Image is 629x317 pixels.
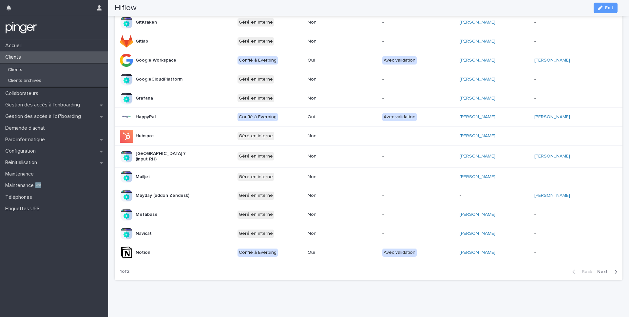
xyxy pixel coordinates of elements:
p: - [382,133,437,139]
p: Non [308,39,362,44]
p: - [382,20,437,25]
div: Géré en interne [238,173,274,181]
tr: GitlabGéré en interneNon-[PERSON_NAME] - [115,32,622,51]
p: HappyPal [136,114,156,120]
p: - [534,174,589,180]
p: Accueil [3,43,27,49]
p: - [534,77,589,82]
p: Gestion des accès à l’onboarding [3,102,85,108]
p: GoogleCloudPlatform [136,77,182,82]
a: [PERSON_NAME] [460,174,495,180]
p: - [382,77,437,82]
button: Back [567,269,595,275]
p: - [534,20,589,25]
p: Non [308,133,362,139]
a: [PERSON_NAME] [460,77,495,82]
button: Next [595,269,622,275]
span: Back [578,270,592,274]
a: [PERSON_NAME] [460,231,495,236]
span: Next [597,270,612,274]
p: - [534,231,589,236]
p: Google Workspace [136,58,176,63]
tr: MetabaseGéré en interneNon-[PERSON_NAME] - [115,205,622,224]
p: Grafana [136,96,153,101]
a: [PERSON_NAME] [460,133,495,139]
a: [PERSON_NAME] [460,114,495,120]
p: Mayday (addon Zendesk) [136,193,189,198]
div: Confié à Everping [238,56,278,65]
p: Non [308,193,362,198]
p: Maintenance 🆕 [3,182,47,189]
div: Avec validation [382,113,417,121]
p: Non [308,77,362,82]
tr: Google WorkspaceConfié à EverpingOuiAvec validation[PERSON_NAME] [PERSON_NAME] [115,51,622,70]
p: Clients [3,67,28,73]
p: Clients archivés [3,78,47,84]
div: Géré en interne [238,94,274,103]
tr: GitKrakenGéré en interneNon-[PERSON_NAME] - [115,13,622,32]
p: GitKraken [136,20,157,25]
p: Gestion des accès à l’offboarding [3,113,86,120]
div: Géré en interne [238,192,274,200]
img: mTgBEunGTSyRkCgitkcU [5,21,37,34]
p: Collaborateurs [3,90,44,97]
a: [PERSON_NAME] [460,39,495,44]
p: - [382,96,437,101]
p: - [382,154,437,159]
tr: NavicatGéré en interneNon-[PERSON_NAME] - [115,224,622,243]
p: Oui [308,58,362,63]
p: Réinitialisation [3,159,42,166]
p: Metabase [136,212,158,217]
tr: [GEOGRAPHIC_DATA] ? (input RH)Géré en interneNon-[PERSON_NAME] [PERSON_NAME] [115,145,622,167]
p: - [460,193,514,198]
tr: Mayday (addon Zendesk)Géré en interneNon--[PERSON_NAME] [115,186,622,205]
div: Confié à Everping [238,249,278,257]
p: Non [308,20,362,25]
div: Avec validation [382,249,417,257]
a: [PERSON_NAME] [460,58,495,63]
p: Étiquettes UPS [3,206,45,212]
a: [PERSON_NAME] [460,250,495,255]
a: [PERSON_NAME] [460,154,495,159]
p: - [382,174,437,180]
p: Parc informatique [3,137,50,143]
p: Non [308,231,362,236]
a: [PERSON_NAME] [460,96,495,101]
p: Configuration [3,148,41,154]
p: Téléphones [3,194,37,200]
p: - [534,133,589,139]
p: - [534,212,589,217]
p: - [534,96,589,101]
tr: HubspotGéré en interneNon-[PERSON_NAME] - [115,127,622,146]
p: 1 of 2 [115,264,135,280]
a: [PERSON_NAME] [534,154,570,159]
p: Gitlab [136,39,148,44]
tr: GoogleCloudPlatformGéré en interneNon-[PERSON_NAME] - [115,70,622,89]
p: Clients [3,54,26,60]
div: Avec validation [382,56,417,65]
div: Géré en interne [238,230,274,238]
div: Confié à Everping [238,113,278,121]
tr: NotionConfié à EverpingOuiAvec validation[PERSON_NAME] - [115,243,622,262]
a: [PERSON_NAME] [534,58,570,63]
p: Non [308,212,362,217]
tr: MailjetGéré en interneNon-[PERSON_NAME] - [115,167,622,186]
p: - [382,193,437,198]
p: Non [308,154,362,159]
p: - [382,231,437,236]
p: - [382,39,437,44]
p: Oui [308,114,362,120]
div: Géré en interne [238,211,274,219]
div: Géré en interne [238,37,274,46]
p: [GEOGRAPHIC_DATA] ? (input RH) [136,151,190,162]
a: [PERSON_NAME] [534,114,570,120]
p: - [534,250,589,255]
p: Mailjet [136,174,150,180]
div: Géré en interne [238,152,274,160]
a: [PERSON_NAME] [534,193,570,198]
p: - [382,212,437,217]
h2: Hiflow [115,3,137,13]
tr: GrafanaGéré en interneNon-[PERSON_NAME] - [115,89,622,108]
div: Géré en interne [238,18,274,27]
p: Maintenance [3,171,39,177]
